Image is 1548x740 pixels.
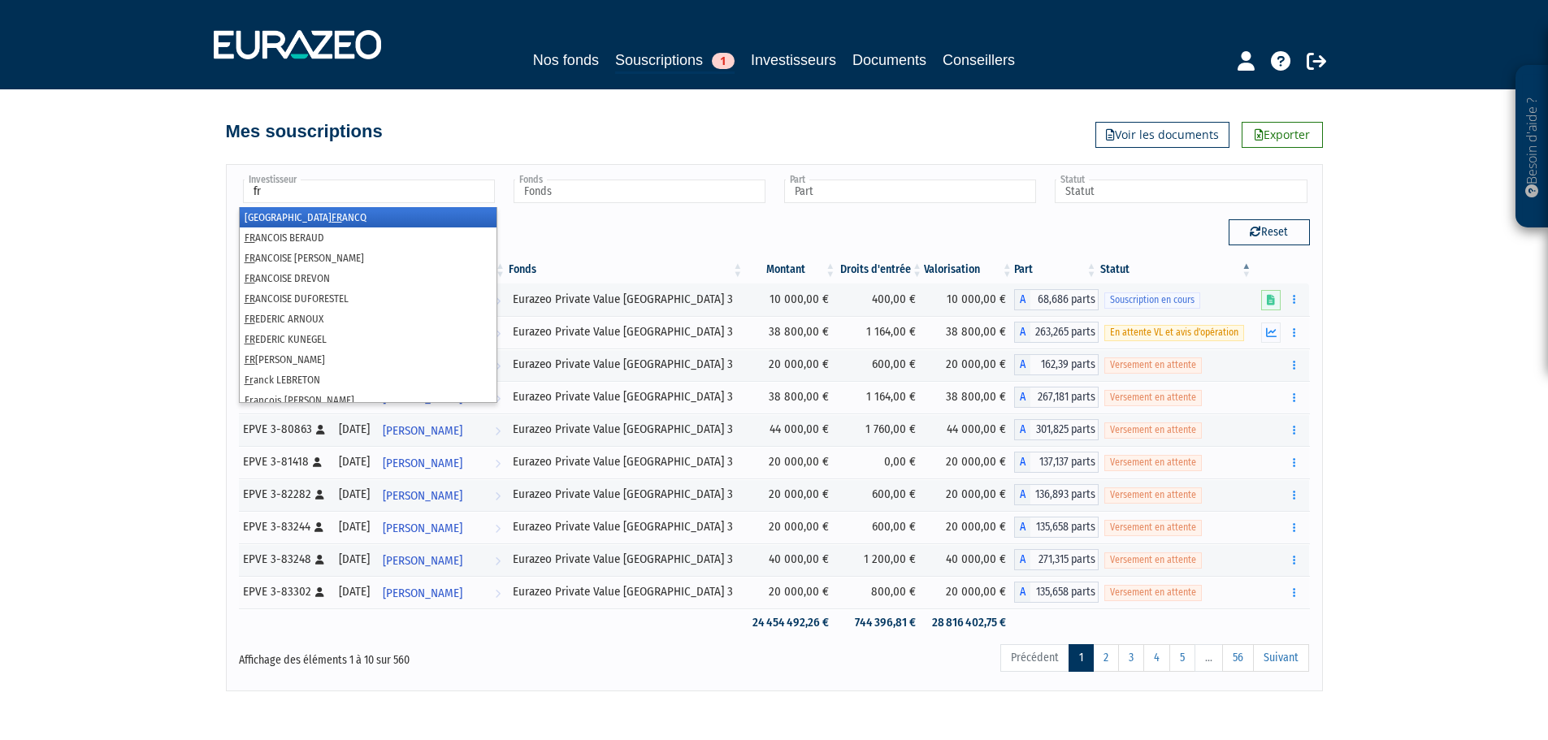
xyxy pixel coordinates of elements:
[315,555,324,565] i: [Français] Personne physique
[1030,322,1099,343] span: 263,265 parts
[924,256,1014,283] th: Valorisation: activer pour trier la colonne par ordre croissant
[1104,390,1202,405] span: Versement en attente
[338,583,370,600] div: [DATE]
[1014,256,1099,283] th: Part: activer pour trier la colonne par ordre croissant
[837,608,924,637] td: 744 396,81 €
[837,316,924,348] td: 1 164,00 €
[924,608,1014,637] td: 28 816 402,75 €
[245,232,255,244] em: FR
[243,453,327,470] div: EPVE 3-81418
[245,333,255,345] em: FR
[240,288,496,309] li: ANCOISE DUFORESTEL
[1104,520,1202,535] span: Versement en attente
[243,518,327,535] div: EPVE 3-83244
[383,448,462,478] span: [PERSON_NAME]
[495,481,501,511] i: Voir l'investisseur
[338,453,370,470] div: [DATE]
[338,486,370,503] div: [DATE]
[338,421,370,438] div: [DATE]
[1014,517,1099,538] div: A - Eurazeo Private Value Europe 3
[513,453,739,470] div: Eurazeo Private Value [GEOGRAPHIC_DATA] 3
[1030,354,1099,375] span: 162,39 parts
[243,583,327,600] div: EPVE 3-83302
[744,348,837,381] td: 20 000,00 €
[240,227,496,248] li: ANCOIS BERAUD
[240,349,496,370] li: [PERSON_NAME]
[837,511,924,543] td: 600,00 €
[376,576,507,608] a: [PERSON_NAME]
[615,49,735,74] a: Souscriptions1
[245,374,254,386] em: Fr
[1104,357,1202,373] span: Versement en attente
[1523,74,1541,220] p: Besoin d'aide ?
[1014,354,1030,375] span: A
[240,207,496,227] li: [GEOGRAPHIC_DATA] ANCQ
[1143,644,1170,672] a: 4
[240,370,496,390] li: anck LEBRETON
[1014,452,1030,473] span: A
[376,478,507,511] a: [PERSON_NAME]
[852,49,926,71] a: Documents
[744,446,837,478] td: 20 000,00 €
[376,446,507,478] a: [PERSON_NAME]
[924,478,1014,511] td: 20 000,00 €
[924,381,1014,413] td: 38 800,00 €
[924,446,1014,478] td: 20 000,00 €
[837,348,924,381] td: 600,00 €
[1104,585,1202,600] span: Versement en attente
[1030,484,1099,505] span: 136,893 parts
[837,446,924,478] td: 0,00 €
[243,421,327,438] div: EPVE 3-80863
[924,413,1014,446] td: 44 000,00 €
[1030,289,1099,310] span: 68,686 parts
[1104,487,1202,503] span: Versement en attente
[495,318,501,348] i: Voir l'investisseur
[383,546,462,576] span: [PERSON_NAME]
[513,518,739,535] div: Eurazeo Private Value [GEOGRAPHIC_DATA] 3
[495,513,501,543] i: Voir l'investisseur
[1014,387,1030,408] span: A
[513,551,739,568] div: Eurazeo Private Value [GEOGRAPHIC_DATA] 3
[744,413,837,446] td: 44 000,00 €
[376,543,507,576] a: [PERSON_NAME]
[1253,644,1309,672] a: Suivant
[924,283,1014,316] td: 10 000,00 €
[1222,644,1254,672] a: 56
[513,356,739,373] div: Eurazeo Private Value [GEOGRAPHIC_DATA] 3
[495,578,501,608] i: Voir l'investisseur
[744,256,837,283] th: Montant: activer pour trier la colonne par ordre croissant
[744,381,837,413] td: 38 800,00 €
[924,543,1014,576] td: 40 000,00 €
[1014,582,1030,603] span: A
[1030,517,1099,538] span: 135,658 parts
[924,348,1014,381] td: 20 000,00 €
[243,551,327,568] div: EPVE 3-83248
[1095,122,1229,148] a: Voir les documents
[245,292,255,305] em: FR
[240,248,496,268] li: ANCOISE [PERSON_NAME]
[1014,452,1099,473] div: A - Eurazeo Private Value Europe 3
[1169,644,1195,672] a: 5
[837,413,924,446] td: 1 760,00 €
[1014,517,1030,538] span: A
[1093,644,1119,672] a: 2
[338,518,370,535] div: [DATE]
[214,30,381,59] img: 1732889491-logotype_eurazeo_blanc_rvb.png
[924,316,1014,348] td: 38 800,00 €
[1104,292,1200,308] span: Souscription en cours
[1104,422,1202,438] span: Versement en attente
[226,122,383,141] h4: Mes souscriptions
[1104,552,1202,568] span: Versement en attente
[1242,122,1323,148] a: Exporter
[744,283,837,316] td: 10 000,00 €
[837,381,924,413] td: 1 164,00 €
[316,425,325,435] i: [Français] Personne physique
[507,256,744,283] th: Fonds: activer pour trier la colonne par ordre croissant
[383,416,462,446] span: [PERSON_NAME]
[245,252,255,264] em: FR
[513,421,739,438] div: Eurazeo Private Value [GEOGRAPHIC_DATA] 3
[1014,289,1099,310] div: A - Eurazeo Private Value Europe 3
[1030,452,1099,473] span: 137,137 parts
[495,351,501,381] i: Voir l'investisseur
[1030,387,1099,408] span: 267,181 parts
